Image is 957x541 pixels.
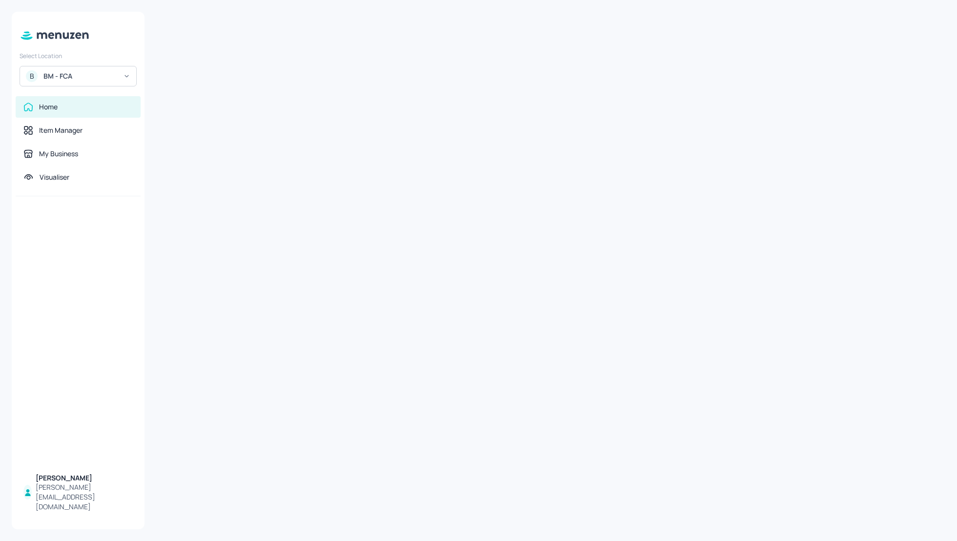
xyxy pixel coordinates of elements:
div: Item Manager [39,125,83,135]
div: Home [39,102,58,112]
div: B [26,70,38,82]
div: [PERSON_NAME] [36,473,133,483]
div: My Business [39,149,78,159]
div: [PERSON_NAME][EMAIL_ADDRESS][DOMAIN_NAME] [36,482,133,512]
div: BM - FCA [43,71,117,81]
div: Select Location [20,52,137,60]
div: Visualiser [40,172,69,182]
